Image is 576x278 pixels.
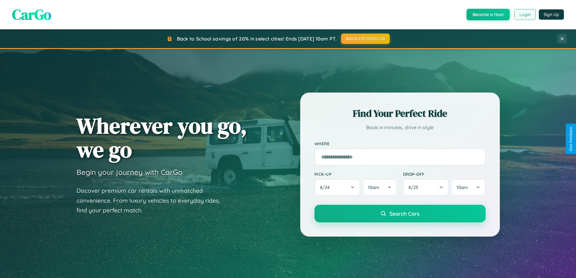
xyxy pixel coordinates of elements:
button: Search Cars [314,205,486,222]
button: Become a Host [467,9,510,20]
button: BACK2SCHOOL20 [341,34,390,44]
span: Search Cars [389,210,419,217]
h1: Wherever you go, we go [76,114,247,162]
span: 10am [457,185,468,190]
button: 8/25 [403,179,449,196]
h2: Find Your Perfect Ride [314,107,486,120]
h3: Begin your journey with CarGo [76,168,183,177]
p: Book in minutes, drive in style [314,123,486,132]
button: 8/24 [314,179,360,196]
span: CarGo [12,5,51,25]
span: Back to School savings of 20% in select cities! Ends [DATE] 10am PT. [177,36,337,42]
button: Sign Up [539,9,564,20]
button: Login [514,9,536,20]
button: 10am [451,179,485,196]
p: Discover premium car rentals with unmatched convenience. From luxury vehicles to everyday rides, ... [76,186,228,215]
span: 8 / 24 [320,185,333,190]
span: 8 / 25 [408,185,421,190]
label: Where [314,141,486,146]
div: Give Feedback [569,127,573,151]
label: Pick-up [314,172,397,177]
span: 10am [368,185,379,190]
label: Drop-off [403,172,486,177]
button: 10am [363,179,397,196]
